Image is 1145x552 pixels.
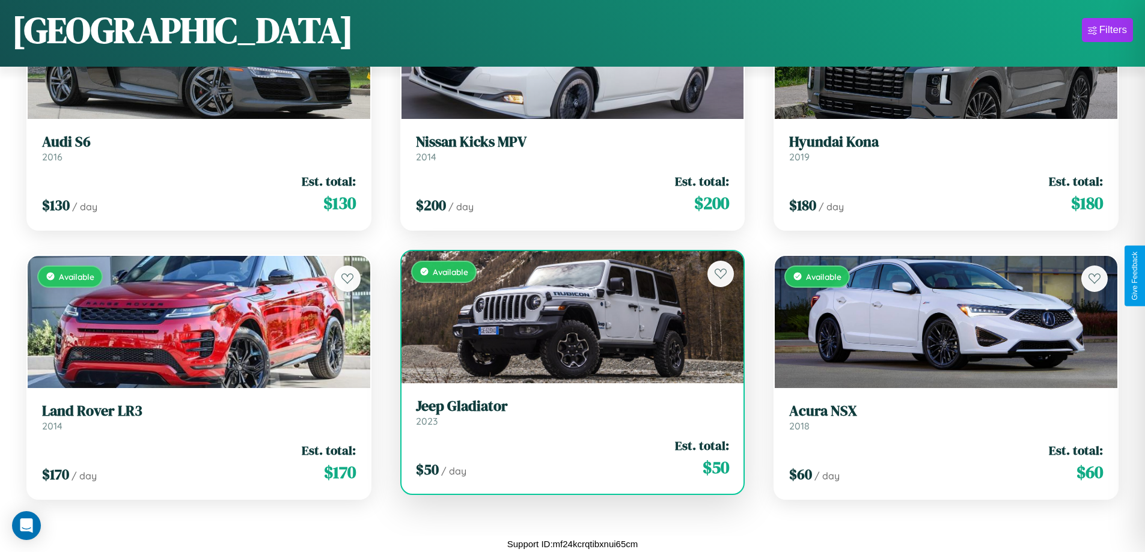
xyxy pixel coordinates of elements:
[302,441,356,459] span: Est. total:
[819,201,844,213] span: / day
[416,195,446,215] span: $ 200
[814,470,840,482] span: / day
[416,398,730,427] a: Jeep Gladiator2023
[507,536,638,552] p: Support ID: mf24kcrqtibxnui65cm
[675,172,729,190] span: Est. total:
[42,464,69,484] span: $ 170
[42,402,356,432] a: Land Rover LR32014
[789,151,810,163] span: 2019
[703,455,729,479] span: $ 50
[416,133,730,151] h3: Nissan Kicks MPV
[59,271,94,282] span: Available
[1071,191,1103,215] span: $ 180
[1131,252,1139,300] div: Give Feedback
[42,151,63,163] span: 2016
[1082,18,1133,42] button: Filters
[302,172,356,190] span: Est. total:
[42,420,63,432] span: 2014
[694,191,729,215] span: $ 200
[448,201,474,213] span: / day
[433,267,468,277] span: Available
[42,133,356,163] a: Audi S62016
[416,133,730,163] a: Nissan Kicks MPV2014
[12,511,41,540] div: Open Intercom Messenger
[42,402,356,420] h3: Land Rover LR3
[1099,24,1127,36] div: Filters
[1049,172,1103,190] span: Est. total:
[72,201,97,213] span: / day
[675,437,729,454] span: Est. total:
[324,460,356,484] span: $ 170
[789,133,1103,163] a: Hyundai Kona2019
[416,415,438,427] span: 2023
[806,271,841,282] span: Available
[789,464,812,484] span: $ 60
[1049,441,1103,459] span: Est. total:
[323,191,356,215] span: $ 130
[1076,460,1103,484] span: $ 60
[789,402,1103,432] a: Acura NSX2018
[441,465,466,477] span: / day
[42,133,356,151] h3: Audi S6
[42,195,70,215] span: $ 130
[72,470,97,482] span: / day
[12,5,353,55] h1: [GEOGRAPHIC_DATA]
[789,133,1103,151] h3: Hyundai Kona
[789,420,810,432] span: 2018
[416,398,730,415] h3: Jeep Gladiator
[789,402,1103,420] h3: Acura NSX
[416,151,436,163] span: 2014
[789,195,816,215] span: $ 180
[416,459,439,479] span: $ 50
